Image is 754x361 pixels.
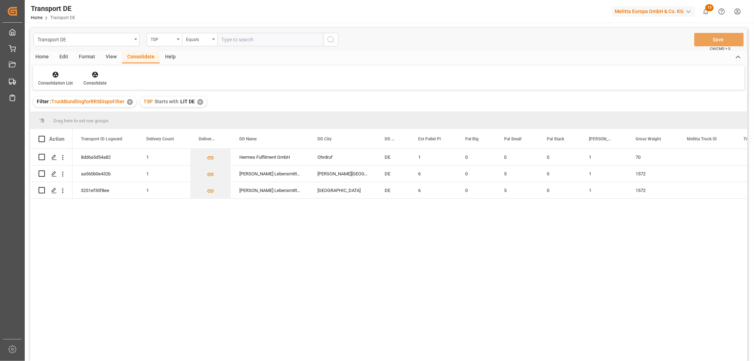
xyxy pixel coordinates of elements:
[627,165,678,182] div: 1572
[457,165,496,182] div: 0
[30,149,72,165] div: Press SPACE to select this row.
[30,165,72,182] div: Press SPACE to select this row.
[182,33,217,46] button: open menu
[151,35,175,43] div: TSP
[465,136,479,141] span: Pal Big
[410,182,457,198] div: 6
[180,99,195,104] span: LIT DE
[231,149,309,165] div: Hermes Fulfilment GmbH
[31,3,75,14] div: Transport DE
[580,182,627,198] div: 1
[127,99,133,105] div: ✕
[612,5,698,18] button: Melitta Europa GmbH & Co. KG
[49,136,64,142] div: Action
[705,4,714,11] span: 13
[698,4,714,19] button: show 13 new notifications
[636,136,661,141] span: Gross Weight
[496,182,538,198] div: 5
[589,136,612,141] span: [PERSON_NAME]
[83,80,106,86] div: Consolidate
[34,33,140,46] button: open menu
[309,165,376,182] div: [PERSON_NAME][GEOGRAPHIC_DATA]
[309,182,376,198] div: [GEOGRAPHIC_DATA]
[38,80,73,86] div: Consolidation List
[612,6,695,17] div: Melitta Europa GmbH & Co. KG
[376,182,410,198] div: DE
[54,51,74,63] div: Edit
[694,33,744,46] button: Save
[538,149,580,165] div: 0
[51,99,124,104] span: TruckBundlingforRRSDispoFIlter
[547,136,564,141] span: Pal Stack
[457,182,496,198] div: 0
[72,182,138,198] div: 3251ef30f8ee
[385,136,395,141] span: DD Country
[538,182,580,198] div: 0
[231,165,309,182] div: [PERSON_NAME] Lebensmittelfilialbetrieb
[627,182,678,198] div: 1572
[496,165,538,182] div: 5
[72,165,138,182] div: aa560b0e432b
[410,165,457,182] div: 6
[418,136,441,141] span: Est Pallet Pl
[538,165,580,182] div: 0
[154,99,179,104] span: Starts with
[37,99,51,104] span: Filter :
[580,149,627,165] div: 1
[627,149,678,165] div: 70
[239,136,257,141] span: DD Name
[30,51,54,63] div: Home
[457,149,496,165] div: 0
[504,136,521,141] span: Pal Small
[376,165,410,182] div: DE
[323,33,338,46] button: search button
[138,182,190,198] div: 1
[199,136,216,141] span: Delivery List
[376,149,410,165] div: DE
[138,165,190,182] div: 1
[144,99,153,104] span: TSP
[710,46,730,51] span: Ctrl/CMD + S
[30,182,72,199] div: Press SPACE to select this row.
[53,118,109,123] span: Drag here to set row groups
[138,149,190,165] div: 1
[147,33,182,46] button: open menu
[687,136,717,141] span: Melitta Truck ID
[160,51,181,63] div: Help
[186,35,210,43] div: Equals
[714,4,730,19] button: Help Center
[100,51,122,63] div: View
[72,149,138,165] div: 8dd6a5d54a82
[580,165,627,182] div: 1
[231,182,309,198] div: [PERSON_NAME] Lebensmittelfilialbetrieb
[37,35,132,43] div: Transport DE
[217,33,323,46] input: Type to search
[146,136,174,141] span: Delivery Count
[197,99,203,105] div: ✕
[31,15,42,20] a: Home
[317,136,332,141] span: DD City
[81,136,122,141] span: Transport ID Logward
[309,149,376,165] div: Ohrdruf
[74,51,100,63] div: Format
[496,149,538,165] div: 0
[122,51,160,63] div: Consolidate
[410,149,457,165] div: 1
